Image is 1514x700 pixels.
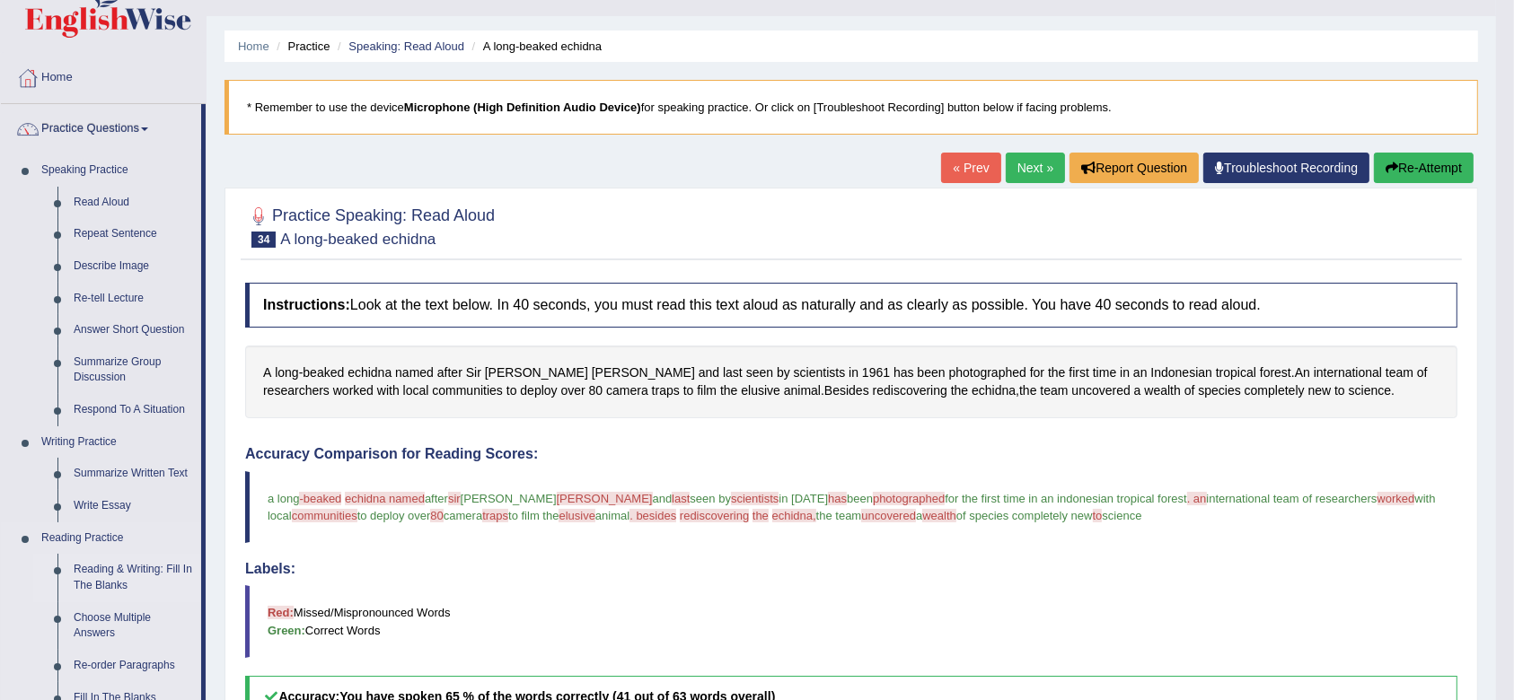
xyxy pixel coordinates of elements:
[299,492,341,505] span: -beaked
[1,53,206,98] a: Home
[404,101,641,114] b: Microphone (High Definition Audio Device)
[849,363,858,382] span: Click to see word definition
[275,363,298,382] span: Click to see word definition
[1133,363,1148,382] span: Click to see word definition
[1,104,201,149] a: Practice Questions
[861,509,916,522] span: uncovered
[862,363,890,382] span: Click to see word definition
[1069,363,1089,382] span: Click to see word definition
[816,509,862,522] span: the team
[66,490,201,522] a: Write Essay
[1006,153,1065,183] a: Next »
[66,602,201,650] a: Choose Multiple Answers
[377,381,400,400] span: Click to see word definition
[1334,381,1345,400] span: Click to see word definition
[1207,492,1378,505] span: international team of researchers
[772,509,816,522] span: echidna,
[1349,381,1391,400] span: Click to see word definition
[699,363,719,382] span: Click to see word definition
[348,363,392,382] span: Click to see word definition
[824,381,869,400] span: Click to see word definition
[245,203,495,248] h2: Practice Speaking: Read Aloud
[66,187,201,219] a: Read Aloud
[292,509,357,522] span: communities
[395,363,434,382] span: Click to see word definition
[779,492,828,505] span: in [DATE]
[506,381,517,400] span: Click to see word definition
[683,381,694,400] span: Click to see word definition
[1308,381,1332,400] span: Click to see word definition
[33,154,201,187] a: Speaking Practice
[1048,363,1065,382] span: Click to see word definition
[1030,363,1044,382] span: Click to see word definition
[1040,381,1068,400] span: Click to see word definition
[357,509,431,522] span: to deploy over
[1093,509,1103,522] span: to
[1134,381,1141,400] span: Click to see word definition
[697,381,717,400] span: Click to see word definition
[508,509,559,522] span: to film the
[589,381,603,400] span: Click to see word definition
[245,585,1457,657] blockquote: Missed/Mispronounced Words Correct Words
[437,363,462,382] span: Click to see word definition
[1295,363,1310,382] span: Click to see word definition
[268,624,305,637] b: Green:
[224,80,1478,135] blockquote: * Remember to use the device for speaking practice. Or click on [Troubleshoot Recording] button b...
[847,492,873,505] span: been
[653,492,673,505] span: and
[268,606,294,619] b: Red:
[828,492,847,505] span: has
[746,363,773,382] span: Click to see word definition
[1386,363,1413,382] span: Click to see word definition
[917,363,945,382] span: Click to see word definition
[268,492,299,505] span: a long
[753,509,769,522] span: the
[720,381,737,400] span: Click to see word definition
[66,650,201,682] a: Re-order Paragraphs
[595,509,629,522] span: animal
[972,381,1016,400] span: Click to see word definition
[672,492,690,505] span: last
[272,38,330,55] li: Practice
[432,381,503,400] span: Click to see word definition
[1069,153,1199,183] button: Report Question
[466,363,481,382] span: Click to see word definition
[1417,363,1428,382] span: Click to see word definition
[1102,509,1141,522] span: science
[680,509,749,522] span: rediscovering
[468,38,603,55] li: A long-beaked echidna
[403,381,429,400] span: Click to see word definition
[245,446,1457,462] h4: Accuracy Comparison for Reading Scores:
[348,39,464,53] a: Speaking: Read Aloud
[741,381,780,400] span: Click to see word definition
[245,283,1457,328] h4: Look at the text below. In 40 seconds, you must read this text aloud as naturally and as clearly ...
[520,381,557,400] span: Click to see word definition
[1151,363,1213,382] span: Click to see word definition
[444,509,482,522] span: camera
[777,363,790,382] span: Click to see word definition
[66,314,201,346] a: Answer Short Question
[430,509,443,522] span: 80
[66,458,201,490] a: Summarize Written Text
[1072,381,1131,400] span: Click to see word definition
[66,283,201,315] a: Re-tell Lecture
[333,381,374,400] span: Click to see word definition
[66,218,201,250] a: Repeat Sentence
[251,232,276,248] span: 34
[33,522,201,555] a: Reading Practice
[690,492,731,505] span: seen by
[893,363,914,382] span: Click to see word definition
[303,363,344,382] span: Click to see word definition
[1019,381,1036,400] span: Click to see word definition
[1216,363,1256,382] span: Click to see word definition
[1203,153,1369,183] a: Troubleshoot Recording
[945,492,1187,505] span: for the first time in an indonesian tropical forest
[794,363,846,382] span: Click to see word definition
[245,561,1457,577] h4: Labels:
[557,492,653,505] span: [PERSON_NAME]
[1374,153,1474,183] button: Re-Attempt
[461,492,557,505] span: [PERSON_NAME]
[448,492,461,505] span: sir
[1120,363,1130,382] span: Click to see word definition
[956,509,1093,522] span: of species completely new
